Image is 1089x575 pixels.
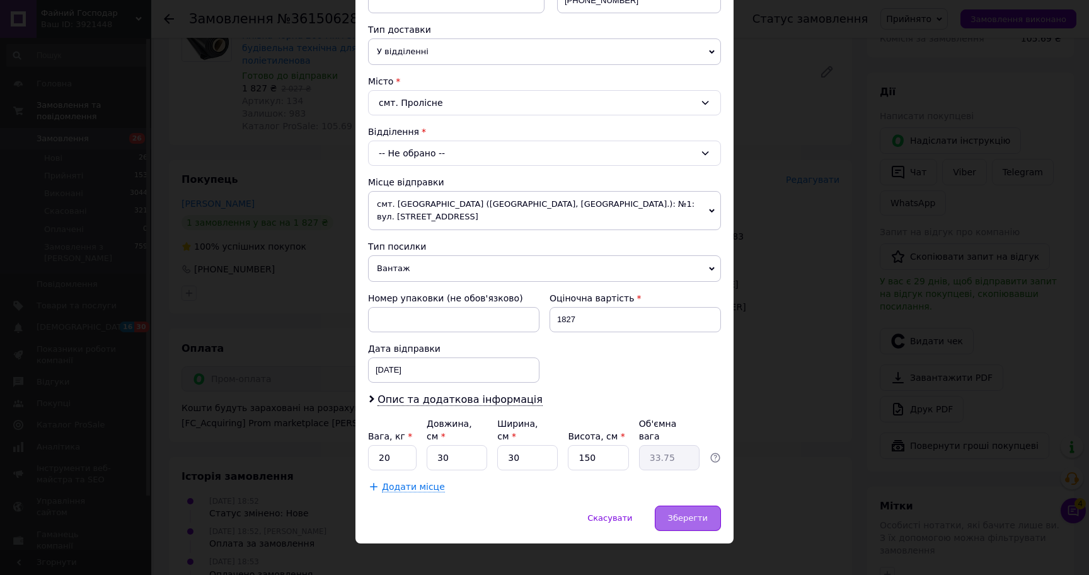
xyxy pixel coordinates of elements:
[639,417,700,443] div: Об'ємна вага
[568,431,625,441] label: Висота, см
[368,125,721,138] div: Відділення
[368,191,721,230] span: смт. [GEOGRAPHIC_DATA] ([GEOGRAPHIC_DATA], [GEOGRAPHIC_DATA].): №1: вул. [STREET_ADDRESS]
[382,482,445,492] span: Додати місце
[368,25,431,35] span: Тип доставки
[368,342,539,355] div: Дата відправки
[668,513,708,523] span: Зберегти
[368,75,721,88] div: Місто
[427,419,472,441] label: Довжина, см
[368,292,539,305] div: Номер упаковки (не обов'язково)
[368,255,721,282] span: Вантаж
[368,141,721,166] div: -- Не обрано --
[497,419,538,441] label: Ширина, см
[368,241,426,252] span: Тип посилки
[587,513,632,523] span: Скасувати
[368,431,412,441] label: Вага, кг
[550,292,721,305] div: Оціночна вартість
[377,393,543,406] span: Опис та додаткова інформація
[368,177,444,187] span: Місце відправки
[368,90,721,115] div: смт. Пролісне
[368,38,721,65] span: У відділенні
